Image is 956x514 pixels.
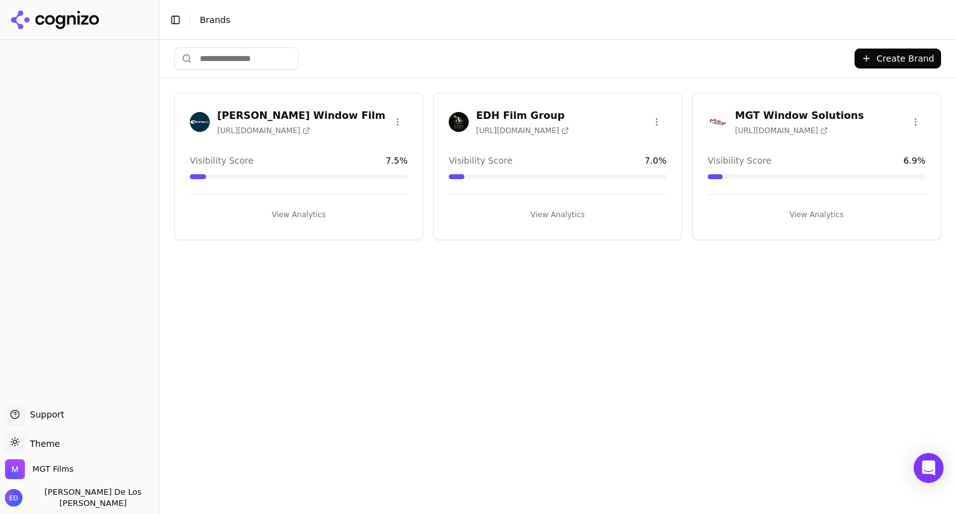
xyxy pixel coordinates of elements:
span: Brands [200,15,230,25]
h3: [PERSON_NAME] Window Film [217,108,385,123]
img: Eloisa De Los Santos [5,489,22,507]
button: Open organization switcher [5,459,73,479]
h3: MGT Window Solutions [735,108,864,123]
button: Create Brand [855,49,941,68]
img: EDH Film Group [449,112,469,132]
span: Visibility Score [708,154,771,167]
span: 7.0 % [644,154,667,167]
span: Theme [25,439,60,449]
button: View Analytics [190,205,408,225]
h3: EDH Film Group [476,108,569,123]
span: Visibility Score [190,154,253,167]
span: 6.9 % [903,154,926,167]
img: MGT Films [5,459,25,479]
nav: breadcrumb [200,14,921,26]
button: Open user button [5,487,154,509]
span: [PERSON_NAME] De Los [PERSON_NAME] [27,487,154,509]
span: Support [25,408,64,421]
img: Campbell Window Film [190,112,210,132]
span: [URL][DOMAIN_NAME] [735,126,828,136]
img: MGT Window Solutions [708,112,728,132]
span: MGT Films [32,464,73,475]
span: [URL][DOMAIN_NAME] [476,126,569,136]
span: Visibility Score [449,154,512,167]
span: 7.5 % [385,154,408,167]
button: View Analytics [708,205,926,225]
span: [URL][DOMAIN_NAME] [217,126,310,136]
button: View Analytics [449,205,667,225]
div: Open Intercom Messenger [914,453,944,483]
